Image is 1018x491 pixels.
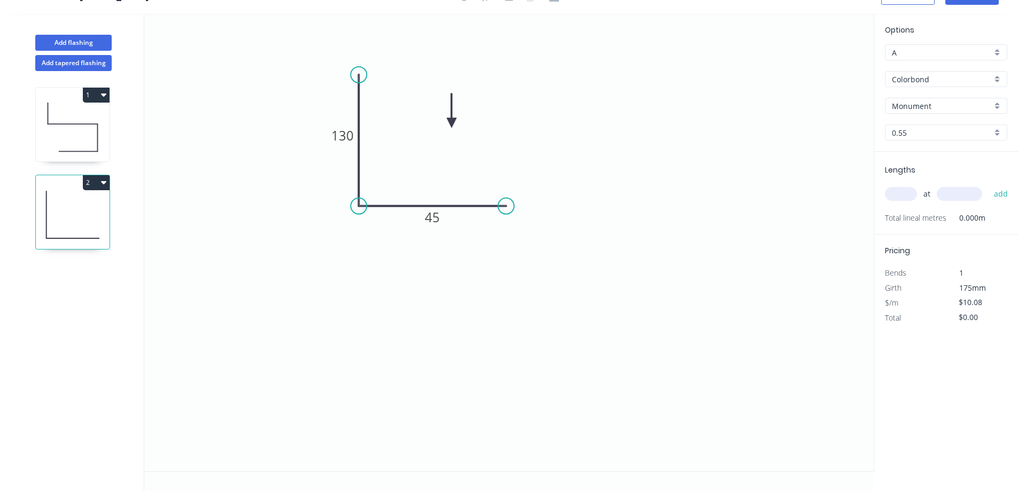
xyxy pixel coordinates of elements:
[35,35,112,51] button: Add flashing
[892,100,992,112] input: Colour
[331,127,354,144] tspan: 130
[892,74,992,85] input: Material
[892,127,992,138] input: Thickness
[144,13,874,471] svg: 0
[885,25,914,35] span: Options
[885,298,898,308] span: $/m
[959,268,963,278] span: 1
[425,208,440,226] tspan: 45
[885,283,902,293] span: Girth
[989,185,1014,203] button: add
[923,186,930,201] span: at
[83,175,110,190] button: 2
[885,245,910,256] span: Pricing
[885,165,915,175] span: Lengths
[892,47,992,58] input: Price level
[885,313,901,323] span: Total
[885,211,946,225] span: Total lineal metres
[35,55,112,71] button: Add tapered flashing
[959,283,986,293] span: 175mm
[83,88,110,103] button: 1
[885,268,906,278] span: Bends
[946,211,985,225] span: 0.000m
